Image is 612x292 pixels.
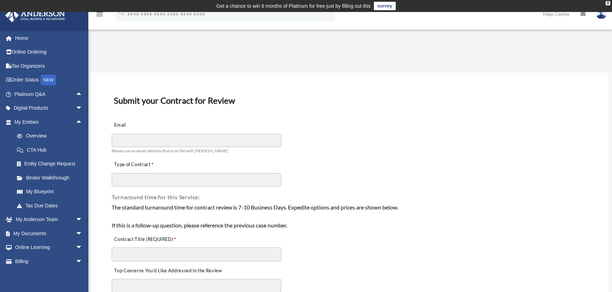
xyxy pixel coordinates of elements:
a: Platinum Q&Aarrow_drop_up [5,87,93,101]
a: Online Learningarrow_drop_down [5,241,93,255]
img: User Pic [596,9,607,19]
span: arrow_drop_up [76,115,90,129]
i: menu [95,10,104,18]
span: arrow_drop_up [76,87,90,102]
label: Contract Title (REQUIRED) [112,235,182,244]
a: My Blueprint [10,185,93,199]
a: Billingarrow_drop_down [5,254,93,268]
span: arrow_drop_down [76,213,90,227]
a: My Entitiesarrow_drop_up [5,115,93,129]
a: CTA Hub [10,143,93,157]
a: Overview [10,129,93,143]
label: Type of Contract [112,160,182,170]
a: Home [5,31,93,45]
label: Top Concerns You’d Like Addressed in the Review [112,266,224,276]
span: arrow_drop_down [76,101,90,116]
span: Please use an email address that is on file with [PERSON_NAME] [112,148,228,153]
a: Order StatusNEW [5,73,93,87]
div: Get a chance to win 6 months of Platinum for free just by filling out this [216,2,371,10]
div: NEW [41,75,56,85]
a: Digital Productsarrow_drop_down [5,101,93,115]
span: Turnaround time for this Service: [112,194,200,200]
a: Tax Due Dates [10,199,93,213]
span: arrow_drop_down [76,226,90,241]
div: The standard turnaround time for contract review is 7-10 Business Days. Expedite options and pric... [112,203,587,230]
img: Anderson Advisors Platinum Portal [3,8,67,22]
a: My Documentsarrow_drop_down [5,226,93,241]
a: Online Ordering [5,45,93,59]
a: menu [95,12,104,18]
h3: Submit your Contract for Review [111,93,588,108]
span: arrow_drop_down [76,241,90,255]
i: search [118,10,126,17]
a: survey [374,2,396,10]
span: arrow_drop_down [76,254,90,269]
label: Email [112,121,182,130]
a: Tax Organizers [5,59,93,73]
a: My Anderson Teamarrow_drop_down [5,213,93,227]
a: Binder Walkthrough [10,171,93,185]
div: close [606,1,610,5]
a: Entity Change Request [10,157,93,171]
a: Events Calendar [5,268,93,282]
